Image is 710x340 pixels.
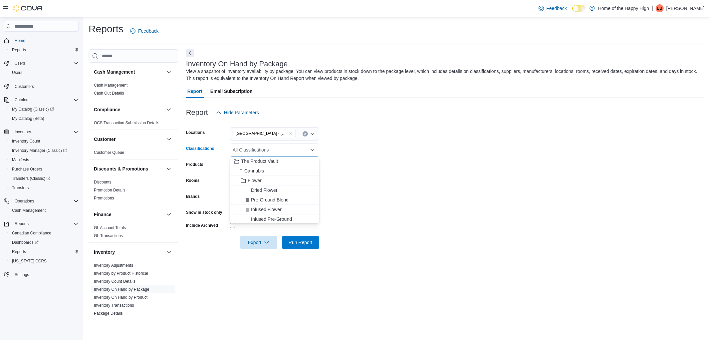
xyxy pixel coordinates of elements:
span: Pre-Ground Blend [251,196,289,203]
span: Reports [12,47,26,53]
a: Feedback [536,2,570,15]
button: The Product Vault [230,157,319,166]
span: Operations [12,197,79,205]
button: Finance [165,210,173,218]
label: Products [186,162,203,167]
a: Cash Management [94,83,127,88]
a: GL Account Totals [94,225,126,230]
span: Catalog [12,96,79,104]
a: Inventory On Hand by Package [94,287,149,292]
span: Reports [15,221,29,226]
a: Inventory Count [9,137,43,145]
a: Users [9,69,25,77]
button: Inventory [1,127,81,137]
label: Rooms [186,178,200,183]
h3: Report [186,109,208,117]
a: Cash Out Details [94,91,124,96]
a: Reports [9,248,29,256]
span: Inventory On Hand by Product [94,295,147,300]
a: Inventory On Hand by Product [94,295,147,300]
span: Inventory Count Details [94,279,135,284]
span: Export [244,236,273,249]
span: Users [12,59,79,67]
span: Feedback [138,28,158,34]
span: Run Report [289,239,313,246]
button: Reports [7,247,81,256]
span: Promotions [94,195,114,201]
span: Inventory Manager (Classic) [12,148,67,153]
button: Reports [1,219,81,228]
button: Cash Management [165,68,173,76]
button: Home [1,36,81,45]
button: Inventory Count [7,137,81,146]
div: Compliance [89,119,178,130]
label: Brands [186,194,200,199]
span: Infused Flower [251,206,282,213]
span: Users [15,61,25,66]
span: Cash Out Details [94,91,124,96]
span: Inventory On Hand by Package [94,287,149,292]
span: Operations [15,198,34,204]
span: Home [15,38,25,43]
span: Dashboards [12,240,39,245]
a: [US_STATE] CCRS [9,257,49,265]
span: Transfers (Classic) [9,174,79,182]
button: Pre-Ground Blend [230,195,319,205]
span: Inventory [15,129,31,135]
span: Cannabis [244,168,264,174]
span: Inventory Adjustments [94,263,133,268]
span: Customers [15,84,34,89]
button: Inventory [165,248,173,256]
span: Spruce Grove - Westwinds - Fire & Flower [233,130,296,137]
div: Emma Buhr [656,4,664,12]
nav: Complex example [4,33,79,297]
a: Inventory Manager (Classic) [9,147,70,155]
a: Transfers (Classic) [7,174,81,183]
span: Canadian Compliance [12,230,51,236]
h3: Compliance [94,106,120,113]
p: [PERSON_NAME] [666,4,705,12]
a: Inventory Manager (Classic) [7,146,81,155]
span: Settings [15,272,29,277]
h3: Inventory On Hand by Package [186,60,288,68]
button: Cash Management [94,69,163,75]
span: Email Subscription [210,85,253,98]
button: Purchase Orders [7,165,81,174]
span: Home [12,36,79,45]
span: Dashboards [9,238,79,246]
button: Infused Pre-Ground [230,214,319,224]
label: Locations [186,130,205,135]
button: Manifests [7,155,81,165]
button: Customers [1,81,81,91]
span: Purchase Orders [9,165,79,173]
button: Operations [1,196,81,206]
h3: Customer [94,136,116,143]
span: Report [187,85,202,98]
button: Users [7,68,81,77]
span: Infused Pre-Ground [251,216,292,222]
div: Finance [89,224,178,242]
span: OCS Transaction Submission Details [94,120,159,126]
span: Customers [12,82,79,90]
span: Manifests [9,156,79,164]
h1: Reports [89,22,123,36]
button: Compliance [94,106,163,113]
a: Promotion Details [94,188,125,192]
span: Inventory Manager (Classic) [9,147,79,155]
img: Cova [13,5,43,12]
h3: Inventory [94,249,115,255]
span: Users [9,69,79,77]
a: Transfers (Classic) [9,174,53,182]
a: Customer Queue [94,150,124,155]
p: Home of the Happy High [598,4,649,12]
span: GL Transactions [94,233,123,238]
button: Operations [12,197,37,205]
span: Canadian Compliance [9,229,79,237]
button: Flower [230,176,319,185]
h3: Cash Management [94,69,135,75]
button: Users [12,59,28,67]
span: My Catalog (Classic) [9,105,79,113]
a: Dashboards [9,238,41,246]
